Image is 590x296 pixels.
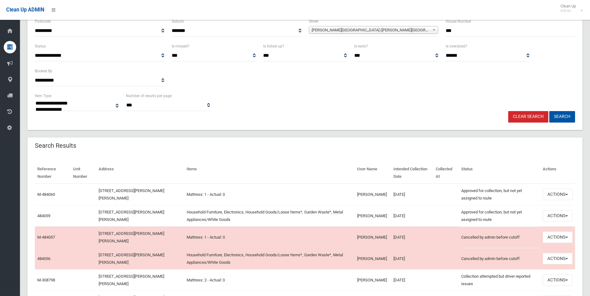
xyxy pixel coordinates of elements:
[37,192,55,197] a: M-484060
[355,205,391,226] td: [PERSON_NAME]
[391,162,434,184] th: Intended Collection Date
[391,269,434,291] td: [DATE]
[355,184,391,205] td: [PERSON_NAME]
[560,8,576,13] small: Admin
[391,226,434,248] td: [DATE]
[96,162,184,184] th: Address
[6,7,44,13] span: Clean Up ADMIN
[543,253,573,264] button: Actions
[543,274,573,286] button: Actions
[355,269,391,291] td: [PERSON_NAME]
[459,205,540,226] td: Approved for collection, but not yet assigned to route
[184,162,355,184] th: Items
[35,43,46,50] label: Status
[99,231,164,243] a: [STREET_ADDRESS][PERSON_NAME][PERSON_NAME]
[355,226,391,248] td: [PERSON_NAME]
[459,248,540,269] td: Cancelled by admin before cutoff
[391,184,434,205] td: [DATE]
[459,162,540,184] th: Status
[446,43,467,50] label: Is oversized?
[37,256,50,261] a: 484056
[540,162,575,184] th: Actions
[391,205,434,226] td: [DATE]
[27,140,84,152] header: Search Results
[37,278,55,282] a: M-308798
[459,184,540,205] td: Approved for collection, but not yet assigned to route
[99,188,164,200] a: [STREET_ADDRESS][PERSON_NAME][PERSON_NAME]
[35,18,51,25] label: Postcode
[543,189,573,200] button: Actions
[543,231,573,243] button: Actions
[37,235,55,240] a: M-484057
[557,4,582,13] span: Clean Up
[312,26,430,34] span: [PERSON_NAME][GEOGRAPHIC_DATA] ([PERSON_NAME][GEOGRAPHIC_DATA])
[549,111,575,123] button: Search
[263,43,284,50] label: Is follow up?
[433,162,459,184] th: Collected At
[99,274,164,286] a: [STREET_ADDRESS][PERSON_NAME][PERSON_NAME]
[354,43,368,50] label: Is early?
[508,111,548,123] a: Clear Search
[543,210,573,222] button: Actions
[99,253,164,265] a: [STREET_ADDRESS][PERSON_NAME][PERSON_NAME]
[184,269,355,291] td: Mattress: 2 - Actual: 0
[391,248,434,269] td: [DATE]
[35,162,71,184] th: Reference Number
[35,68,52,74] label: Booked By
[71,162,96,184] th: Unit Number
[172,43,189,50] label: Is missed?
[184,184,355,205] td: Mattress: 1 - Actual: 0
[184,248,355,269] td: Household Furniture, Electronics, Household Goods/Loose Items*, Garden Waste*, Metal Appliances/W...
[126,92,172,99] label: Number of results per page
[184,205,355,226] td: Household Furniture, Electronics, Household Goods/Loose Items*, Garden Waste*, Metal Appliances/W...
[309,18,318,25] label: Street
[355,162,391,184] th: User Name
[459,226,540,248] td: Cancelled by admin before cutoff
[35,92,51,99] label: Item Type
[355,248,391,269] td: [PERSON_NAME]
[172,18,184,25] label: Suburb
[99,210,164,222] a: [STREET_ADDRESS][PERSON_NAME][PERSON_NAME]
[459,269,540,291] td: Collection attempted but driver reported issues
[37,213,50,218] a: 484059
[446,18,471,25] label: House Number
[184,226,355,248] td: Mattress: 1 - Actual: 0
